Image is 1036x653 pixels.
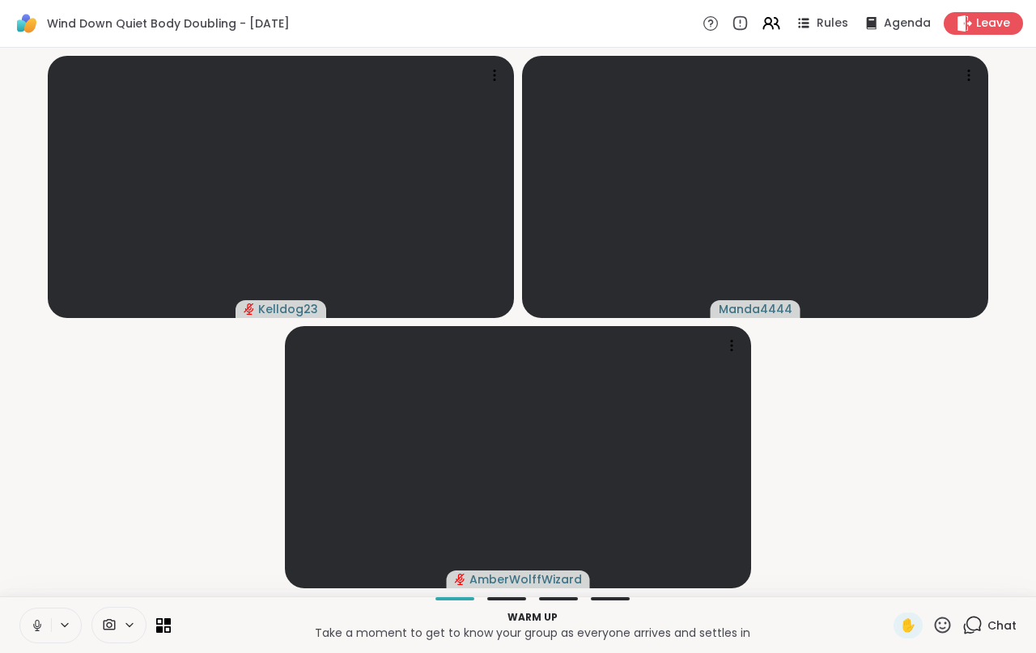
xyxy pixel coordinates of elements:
span: AmberWolffWizard [469,571,582,587]
span: Agenda [884,15,931,32]
span: ✋ [900,616,916,635]
span: audio-muted [455,574,466,585]
span: Chat [987,617,1017,634]
span: Manda4444 [719,301,792,317]
p: Take a moment to get to know your group as everyone arrives and settles in [180,625,884,641]
span: Rules [817,15,848,32]
span: Wind Down Quiet Body Doubling - [DATE] [47,15,290,32]
p: Warm up [180,610,884,625]
span: audio-muted [244,303,255,315]
span: Leave [976,15,1010,32]
span: Kelldog23 [258,301,318,317]
img: ShareWell Logomark [13,10,40,37]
